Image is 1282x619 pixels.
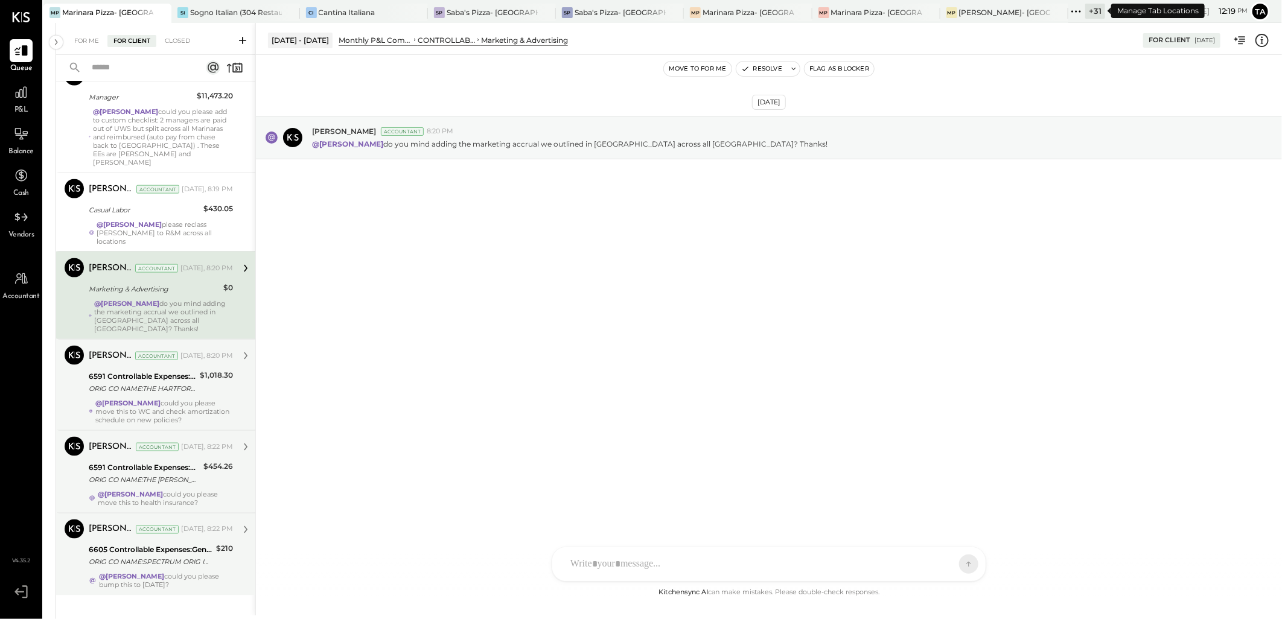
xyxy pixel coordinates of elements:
span: Queue [10,63,33,74]
span: Balance [8,147,34,157]
div: Marinara Pizza- [GEOGRAPHIC_DATA]. [831,7,922,17]
div: [PERSON_NAME]- [GEOGRAPHIC_DATA] [959,7,1050,17]
div: CONTROLLABLE EXPENSES [418,35,475,45]
span: [PERSON_NAME] [312,126,376,136]
div: 6605 Controllable Expenses:General & Administrative Expenses:Phone and Internet [89,544,212,556]
div: $0 [223,282,233,294]
div: could you please move this to health insurance? [98,490,233,507]
button: Move to for me [664,62,732,76]
strong: @[PERSON_NAME] [95,399,161,407]
strong: @[PERSON_NAME] [312,139,383,148]
div: [PERSON_NAME] [89,524,133,536]
div: Accountant [381,127,424,136]
div: [DATE] [752,95,786,110]
a: P&L [1,81,42,116]
div: $430.05 [203,203,233,215]
div: ORIG CO NAME:SPECTRUM ORIG ID:0000358635 DESC DATE:240501 CO ENTRY DESCR:SPECTRUM SEC:PPD TRACE#:... [89,556,212,568]
p: do you mind adding the marketing accrual we outlined in [GEOGRAPHIC_DATA] across all [GEOGRAPHIC_... [312,139,828,149]
div: Accountant [135,352,178,360]
div: Marinara Pizza- [GEOGRAPHIC_DATA] [703,7,794,17]
div: + 31 [1085,4,1105,19]
strong: @[PERSON_NAME] [97,220,162,229]
div: [PERSON_NAME] [89,183,134,195]
div: could you please bump this to [DATE]? [99,573,233,589]
div: Sogno Italian (304 Restaurant) [190,7,281,17]
div: MP [690,7,701,18]
div: [DATE], 8:20 PM [180,351,233,361]
a: Cash [1,164,42,199]
div: [DATE], 8:22 PM [181,442,233,452]
div: Accountant [136,443,179,451]
div: Monthly P&L Comparison [339,35,412,45]
div: Accountant [136,525,179,534]
div: SP [434,7,445,18]
div: Marketing & Advertising [481,35,568,45]
div: ORIG CO NAME:THE HARTFORD ORIG ID:9942902727 DESC DATE: CO ENTRY DESCR:INS PMT CLSEC:CCD TRACE#:0... [89,383,196,395]
div: $210 [216,543,233,555]
div: [DATE], 8:19 PM [182,185,233,194]
div: SI [177,7,188,18]
div: CI [306,7,317,18]
a: Accountant [1,267,42,302]
button: Resolve [736,62,787,76]
span: 8:20 PM [427,127,453,136]
div: MP [818,7,829,18]
div: do you mind adding the marketing accrual we outlined in [GEOGRAPHIC_DATA] across all [GEOGRAPHIC_... [94,299,233,333]
div: Marinara Pizza- [GEOGRAPHIC_DATA] [62,7,153,17]
a: Balance [1,122,42,157]
div: [DATE] - [DATE] [268,33,333,48]
div: Cantina Italiana [319,7,375,17]
span: Vendors [8,230,34,241]
div: For Client [1149,36,1190,45]
div: Marketing & Advertising [89,283,220,295]
div: could you please move this to WC and check amortization schedule on new policies? [95,399,233,424]
div: MP [946,7,957,18]
button: Flag as Blocker [805,62,874,76]
div: could you please add to custom checklist: 2 managers are paid out of UWS but split across all Mar... [93,107,233,167]
div: Casual Labor [89,204,200,216]
div: [PERSON_NAME] [89,350,133,362]
strong: @[PERSON_NAME] [93,107,158,116]
div: [PERSON_NAME] [89,262,133,275]
div: [DATE] [1194,36,1215,45]
div: $454.26 [203,460,233,472]
div: 6591 Controllable Expenses:General & Administrative Expenses:Insurance Expenses [89,370,196,383]
strong: @[PERSON_NAME] [98,490,163,498]
div: Manager [89,91,193,103]
div: [DATE], 8:22 PM [181,525,233,535]
div: [PERSON_NAME] [89,441,133,453]
a: Vendors [1,206,42,241]
div: Accountant [136,185,179,194]
a: Queue [1,39,42,74]
div: SP [562,7,573,18]
div: please reclass [PERSON_NAME] to R&M across all locations [97,220,234,246]
span: Accountant [3,291,40,302]
div: ORIG CO NAME:THE [PERSON_NAME] COMPA ORIG ID:1232238132 DESC DATE: CO ENTRY DESCR:ACH CollecSEC:P... [89,474,200,486]
div: MP [49,7,60,18]
div: [DATE], 8:20 PM [180,264,233,273]
div: Accountant [135,264,178,273]
div: Manage Tab Locations [1111,4,1205,18]
div: Saba's Pizza- [GEOGRAPHIC_DATA] [447,7,538,17]
button: Ta [1251,2,1270,21]
strong: @[PERSON_NAME] [94,299,159,308]
span: Cash [13,188,29,199]
span: P&L [14,105,28,116]
div: 6591 Controllable Expenses:General & Administrative Expenses:Insurance Expenses [89,462,200,474]
div: For Me [68,35,105,47]
div: For Client [107,35,156,47]
div: Saba's Pizza- [GEOGRAPHIC_DATA] [575,7,666,17]
div: $1,018.30 [200,369,233,381]
div: $11,473.20 [197,90,233,102]
strong: @[PERSON_NAME] [99,573,164,581]
div: Closed [159,35,196,47]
